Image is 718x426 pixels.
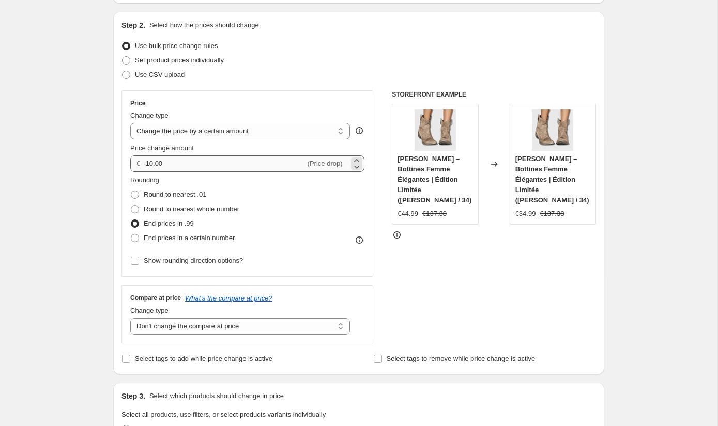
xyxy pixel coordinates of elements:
[415,109,456,151] img: Template00_3fe56311-2822-48a3-b8d2-672dca488d0f_80x.jpg
[135,56,224,64] span: Set product prices individually
[130,99,145,107] h3: Price
[135,42,218,50] span: Use bulk price change rules
[149,20,259,30] p: Select how the prices should change
[398,155,471,204] span: [PERSON_NAME] – Bottines Femme Élégantes | Édition Limitée ([PERSON_NAME] / 34)
[121,391,145,401] h2: Step 3.
[532,109,573,151] img: Template00_3fe56311-2822-48a3-b8d2-672dca488d0f_80x.jpg
[144,191,206,198] span: Round to nearest .01
[130,144,194,152] span: Price change amount
[540,209,564,219] strike: €137.38
[515,209,536,219] div: €34.99
[130,307,169,314] span: Change type
[130,176,159,184] span: Rounding
[387,355,536,362] span: Select tags to remove while price change is active
[121,411,326,418] span: Select all products, use filters, or select products variants individually
[354,125,364,136] div: help
[135,355,272,362] span: Select tags to add while price change is active
[515,155,589,204] span: [PERSON_NAME] – Bottines Femme Élégantes | Édition Limitée ([PERSON_NAME] / 34)
[143,155,305,172] input: -10.00
[308,160,343,167] span: (Price drop)
[121,20,145,30] h2: Step 2.
[422,209,447,219] strike: €137.38
[185,294,272,302] button: What's the compare at price?
[130,112,169,119] span: Change type
[135,71,185,78] span: Use CSV upload
[392,90,596,99] h6: STOREFRONT EXAMPLE
[144,205,239,213] span: Round to nearest whole number
[144,257,243,264] span: Show rounding direction options?
[149,391,284,401] p: Select which products should change in price
[144,219,194,227] span: End prices in .99
[130,294,181,302] h3: Compare at price
[398,209,418,219] div: €44.99
[136,160,140,167] span: €
[144,234,235,242] span: End prices in a certain number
